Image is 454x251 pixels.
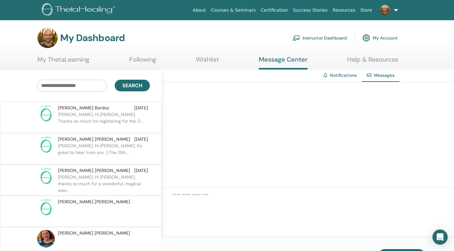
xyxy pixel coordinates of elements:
[37,167,55,185] img: no-photo.png
[115,80,150,91] button: Search
[37,136,55,154] img: no-photo.png
[432,230,448,245] div: Open Intercom Messenger
[129,56,156,68] a: Following
[292,35,300,41] img: chalkboard-teacher.svg
[58,199,130,205] span: [PERSON_NAME] [PERSON_NAME]
[134,105,148,111] span: [DATE]
[58,136,130,143] span: [PERSON_NAME] [PERSON_NAME]
[58,230,130,236] span: [PERSON_NAME] [PERSON_NAME]
[58,105,109,111] span: [PERSON_NAME] Berdoz
[347,56,398,68] a: Help & Resources
[196,56,219,68] a: Wishlist
[292,31,347,45] a: Instructor Dashboard
[374,72,394,78] span: Messages
[58,143,150,162] p: [PERSON_NAME]: Hi [PERSON_NAME], It's great to hear from you :) The 13th...
[380,5,390,15] img: default.jpg
[330,4,358,16] a: Resources
[362,33,370,43] img: cog.svg
[37,56,89,68] a: My ThetaLearning
[330,72,357,78] a: Notifications
[42,3,118,17] img: logo.png
[291,4,330,16] a: Success Stories
[60,32,125,44] h3: My Dashboard
[208,4,259,16] a: Courses & Seminars
[134,167,148,174] span: [DATE]
[37,230,55,248] img: default.jpg
[58,111,150,130] p: [PERSON_NAME]: Hi [PERSON_NAME], Thanks so much for registering for the O...
[122,82,142,89] span: Search
[58,174,150,193] p: [PERSON_NAME]: Hi [PERSON_NAME], thanks so much for a wonderful, magical wee...
[37,105,55,122] img: no-photo.png
[58,167,130,174] span: [PERSON_NAME] [PERSON_NAME]
[358,4,375,16] a: Store
[362,31,398,45] a: My Account
[190,4,208,16] a: About
[37,199,55,216] img: no-photo.png
[258,4,290,16] a: Certification
[37,28,58,48] img: default.jpg
[134,136,148,143] span: [DATE]
[259,56,308,70] a: Message Center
